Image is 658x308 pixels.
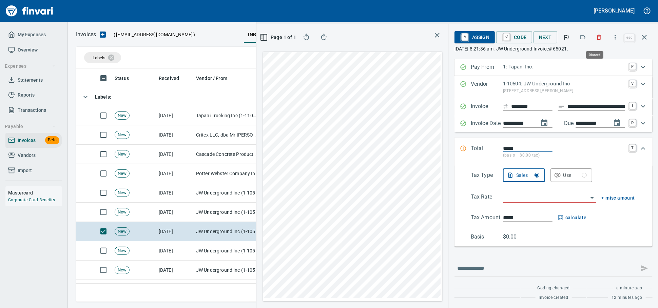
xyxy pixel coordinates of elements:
[18,166,32,175] span: Import
[550,168,593,182] button: Use
[612,294,642,301] span: 12 minutes ago
[564,119,596,127] p: Due
[503,152,625,159] p: (basis + $0.00 tax)
[156,125,193,145] td: [DATE]
[539,33,552,42] span: Next
[454,138,653,166] div: Expand
[18,151,36,160] span: Vendors
[95,94,111,100] strong: Labels :
[5,42,62,58] a: Overview
[115,151,129,158] span: New
[18,76,43,84] span: Statements
[629,102,636,109] a: I
[115,132,129,138] span: New
[115,74,129,82] span: Status
[539,294,568,301] span: Invoice created
[471,171,503,182] p: Tax Type
[156,145,193,164] td: [DATE]
[156,106,193,125] td: [DATE]
[193,261,261,280] td: JW Underground Inc (1-10504)
[454,166,653,247] div: Expand
[594,7,635,14] h5: [PERSON_NAME]
[592,5,636,16] button: [PERSON_NAME]
[18,91,35,99] span: Reports
[193,106,261,125] td: Tapani Trucking Inc (1-11002)
[159,74,188,82] span: Received
[454,76,653,98] div: Expand
[609,115,625,131] button: change due date
[18,30,46,39] span: My Expenses
[115,228,129,235] span: New
[575,30,590,45] button: Labels
[193,241,261,261] td: JW Underground Inc (1-10504)
[503,233,535,241] p: $0.00
[5,73,62,88] a: Statements
[115,190,129,196] span: New
[462,33,468,41] a: A
[5,87,62,103] a: Reports
[454,31,495,43] button: AAssign
[156,261,193,280] td: [DATE]
[5,163,62,178] a: Import
[193,280,261,299] td: JW Underground Inc (1-10504)
[156,203,193,222] td: [DATE]
[110,31,195,38] p: ( )
[538,285,570,292] span: Coding changed
[115,112,129,119] span: New
[115,248,129,254] span: New
[84,52,121,63] div: Labels
[5,103,62,118] a: Transactions
[502,32,527,43] span: Code
[156,164,193,183] td: [DATE]
[454,115,653,132] div: Expand
[503,102,508,110] svg: Invoice number
[196,74,227,82] span: Vendor / From
[503,63,625,71] p: 1: Tapani Inc.
[196,74,236,82] span: Vendor / From
[616,285,642,292] span: a minute ago
[454,59,653,76] div: Expand
[156,183,193,203] td: [DATE]
[471,213,503,222] p: Tax Amount
[558,213,587,222] button: calculate
[18,136,36,145] span: Invoices
[559,30,574,45] button: Flag
[76,30,96,39] nav: breadcrumb
[193,183,261,203] td: JW Underground Inc (1-10504)
[159,74,179,82] span: Received
[503,80,625,88] p: 1-10504: JW Underground Inc
[608,30,623,45] button: More
[503,33,510,41] a: C
[5,148,62,163] a: Vendors
[471,63,503,72] p: Pay From
[115,267,129,273] span: New
[8,189,62,197] h6: Mastercard
[265,33,293,42] span: Page 1 of 1
[629,63,636,70] a: P
[193,164,261,183] td: Potter Webster Company Inc (1-10818)
[4,3,55,19] img: Finvari
[587,193,597,203] button: Open
[156,241,193,261] td: [DATE]
[5,122,56,131] span: Payable
[558,103,565,110] svg: Invoice description
[18,106,46,115] span: Transactions
[636,260,653,276] span: This records your message into the invoice and notifies anyone mentioned
[5,133,62,148] a: InvoicesBeta
[193,145,261,164] td: Cascade Concrete Products, Inc (1-21934)
[115,31,193,38] span: [EMAIL_ADDRESS][DOMAIN_NAME]
[563,171,587,180] div: Use
[629,144,636,151] a: T
[471,144,503,159] p: Total
[115,209,129,215] span: New
[18,46,38,54] span: Overview
[516,171,539,180] div: Sales
[115,170,129,177] span: New
[96,30,110,39] button: Upload an Invoice
[5,62,56,70] span: Expenses
[156,222,193,241] td: [DATE]
[93,55,105,60] span: Labels
[8,198,55,202] a: Corporate Card Benefits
